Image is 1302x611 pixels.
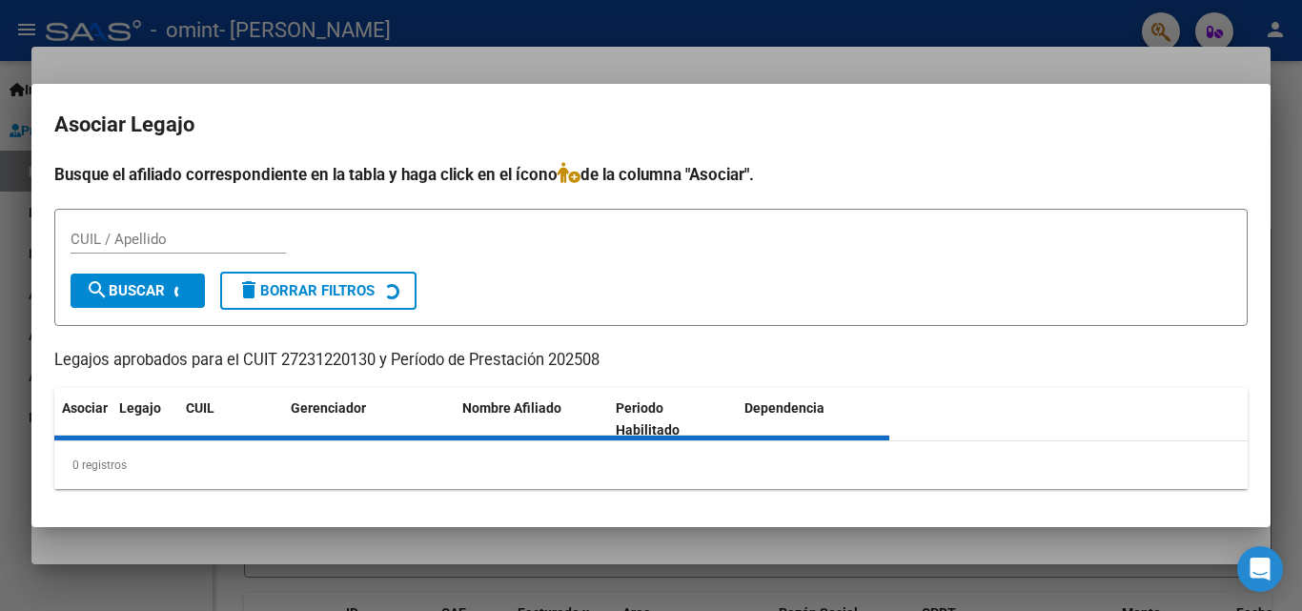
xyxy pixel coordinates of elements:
datatable-header-cell: Nombre Afiliado [455,388,608,451]
h4: Busque el afiliado correspondiente en la tabla y haga click en el ícono de la columna "Asociar". [54,162,1248,187]
div: 0 registros [54,441,1248,489]
span: Gerenciador [291,400,366,416]
datatable-header-cell: Periodo Habilitado [608,388,737,451]
button: Buscar [71,274,205,308]
datatable-header-cell: CUIL [178,388,283,451]
datatable-header-cell: Gerenciador [283,388,455,451]
div: Open Intercom Messenger [1237,546,1283,592]
datatable-header-cell: Asociar [54,388,112,451]
span: CUIL [186,400,214,416]
mat-icon: search [86,278,109,301]
span: Legajo [119,400,161,416]
button: Borrar Filtros [220,272,417,310]
p: Legajos aprobados para el CUIT 27231220130 y Período de Prestación 202508 [54,349,1248,373]
span: Periodo Habilitado [616,400,680,438]
span: Nombre Afiliado [462,400,561,416]
datatable-header-cell: Dependencia [737,388,890,451]
span: Buscar [86,282,165,299]
span: Dependencia [744,400,824,416]
mat-icon: delete [237,278,260,301]
span: Asociar [62,400,108,416]
datatable-header-cell: Legajo [112,388,178,451]
span: Borrar Filtros [237,282,375,299]
h2: Asociar Legajo [54,107,1248,143]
